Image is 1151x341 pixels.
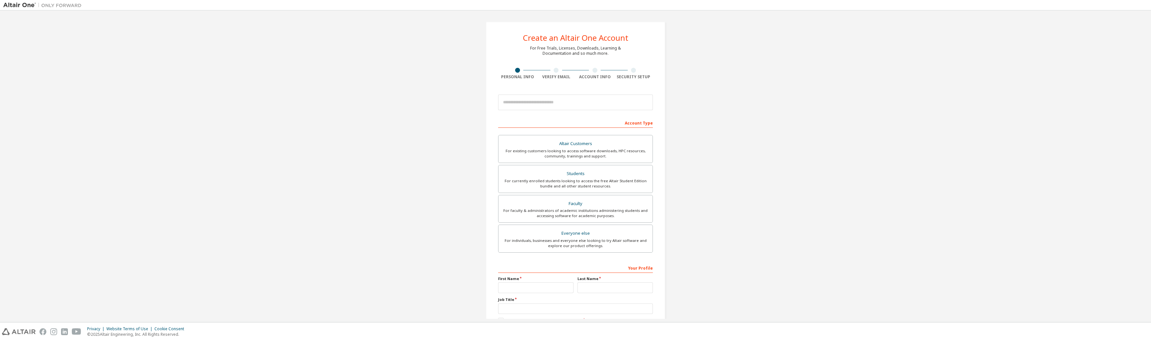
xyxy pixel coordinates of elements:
div: For individuals, businesses and everyone else looking to try Altair software and explore our prod... [502,238,649,248]
div: Faculty [502,199,649,208]
div: For existing customers looking to access software downloads, HPC resources, community, trainings ... [502,148,649,159]
div: For faculty & administrators of academic institutions administering students and accessing softwa... [502,208,649,218]
label: I accept the [498,318,582,323]
img: Altair One [3,2,85,8]
label: First Name [498,276,574,281]
img: instagram.svg [50,328,57,335]
img: youtube.svg [72,328,81,335]
img: facebook.svg [39,328,46,335]
div: Account Info [575,74,614,80]
div: Altair Customers [502,139,649,148]
label: Job Title [498,297,653,302]
div: Create an Altair One Account [523,34,628,42]
div: Verify Email [537,74,576,80]
div: Cookie Consent [154,326,188,332]
div: For Free Trials, Licenses, Downloads, Learning & Documentation and so much more. [530,46,621,56]
div: Website Terms of Use [106,326,154,332]
div: Students [502,169,649,178]
div: Personal Info [498,74,537,80]
a: End-User License Agreement [528,318,582,323]
div: Account Type [498,117,653,128]
p: © 2025 Altair Engineering, Inc. All Rights Reserved. [87,332,188,337]
label: Last Name [577,276,653,281]
div: Everyone else [502,229,649,238]
div: Security Setup [614,74,653,80]
img: altair_logo.svg [2,328,36,335]
div: For currently enrolled students looking to access the free Altair Student Edition bundle and all ... [502,178,649,189]
div: Your Profile [498,262,653,273]
img: linkedin.svg [61,328,68,335]
div: Privacy [87,326,106,332]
